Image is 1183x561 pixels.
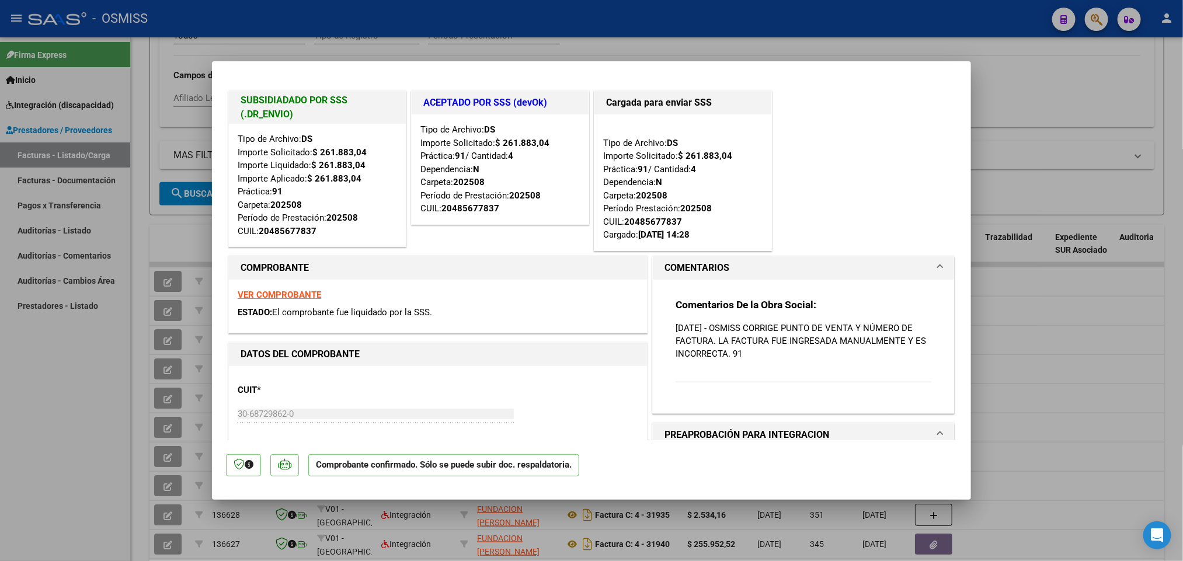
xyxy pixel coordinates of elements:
strong: 4 [691,164,696,175]
a: VER COMPROBANTE [238,290,321,300]
strong: 91 [272,186,283,197]
strong: $ 261.883,04 [495,138,549,148]
strong: Comentarios De la Obra Social: [676,299,816,311]
div: 20485677837 [441,202,499,215]
strong: [DATE] 14:28 [638,229,690,240]
div: Tipo de Archivo: Importe Solicitado: Práctica: / Cantidad: Dependencia: Carpeta: Período Prestaci... [603,123,763,242]
strong: 91 [455,151,465,161]
div: Tipo de Archivo: Importe Solicitado: Importe Liquidado: Importe Aplicado: Práctica: Carpeta: Perí... [238,133,397,238]
strong: $ 261.883,04 [311,160,366,170]
strong: 202508 [509,190,541,201]
span: ESTADO: [238,307,272,318]
strong: 91 [638,164,648,175]
h1: PREAPROBACIÓN PARA INTEGRACION [664,428,829,442]
div: COMENTARIOS [653,280,954,413]
strong: COMPROBANTE [241,262,309,273]
strong: 4 [508,151,513,161]
strong: 202508 [270,200,302,210]
mat-expansion-panel-header: COMENTARIOS [653,256,954,280]
strong: $ 261.883,04 [312,147,367,158]
strong: DS [667,138,678,148]
span: El comprobante fue liquidado por la SSS. [272,307,432,318]
div: Open Intercom Messenger [1143,521,1171,549]
p: [DATE] - OSMISS CORRIGE PUNTO DE VENTA Y NÚMERO DE FACTURA. LA FACTURA FUE INGRESADA MANUALMENTE ... [676,322,931,360]
h1: SUBSIDIADADO POR SSS (.DR_ENVIO) [241,93,394,121]
p: Comprobante confirmado. Sólo se puede subir doc. respaldatoria. [308,454,579,477]
h1: ACEPTADO POR SSS (devOk) [423,96,577,110]
strong: $ 261.883,04 [678,151,732,161]
h1: COMENTARIOS [664,261,729,275]
strong: N [473,164,479,175]
p: CUIT [238,384,358,397]
div: Tipo de Archivo: Importe Solicitado: Práctica: / Cantidad: Dependencia: Carpeta: Período de Prest... [420,123,580,215]
strong: 202508 [326,212,358,223]
strong: $ 261.883,04 [307,173,361,184]
strong: DS [484,124,495,135]
div: 20485677837 [259,225,316,238]
div: 20485677837 [624,215,682,229]
strong: N [656,177,662,187]
strong: DATOS DEL COMPROBANTE [241,349,360,360]
strong: 202508 [453,177,485,187]
h1: Cargada para enviar SSS [606,96,760,110]
strong: 202508 [680,203,712,214]
strong: 202508 [636,190,667,201]
strong: DS [301,134,312,144]
mat-expansion-panel-header: PREAPROBACIÓN PARA INTEGRACION [653,423,954,447]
